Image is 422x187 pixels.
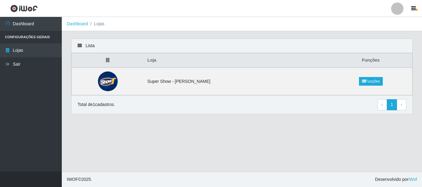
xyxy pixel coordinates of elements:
a: Funções [359,77,383,86]
a: Next [397,99,406,110]
span: ‹ [382,102,383,107]
td: Super Show - [PERSON_NAME] [144,67,329,95]
a: Dashboard [67,21,88,26]
span: Desenvolvido por [375,176,417,183]
nav: breadcrumb [62,17,422,31]
img: CoreUI Logo [10,5,38,12]
a: Previous [378,99,387,110]
li: Lojas [88,21,104,27]
a: 1 [387,99,397,110]
p: Total de 1 cadastros. [78,101,115,108]
span: › [401,102,402,107]
th: Loja [144,53,329,68]
img: Super Show - Abel Cabral [98,71,118,91]
th: Funções [330,53,412,68]
div: Lista [71,39,412,53]
span: © 2025 . [67,176,92,183]
nav: pagination [378,99,406,110]
span: IWOF [67,177,78,182]
a: iWof [408,177,417,182]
